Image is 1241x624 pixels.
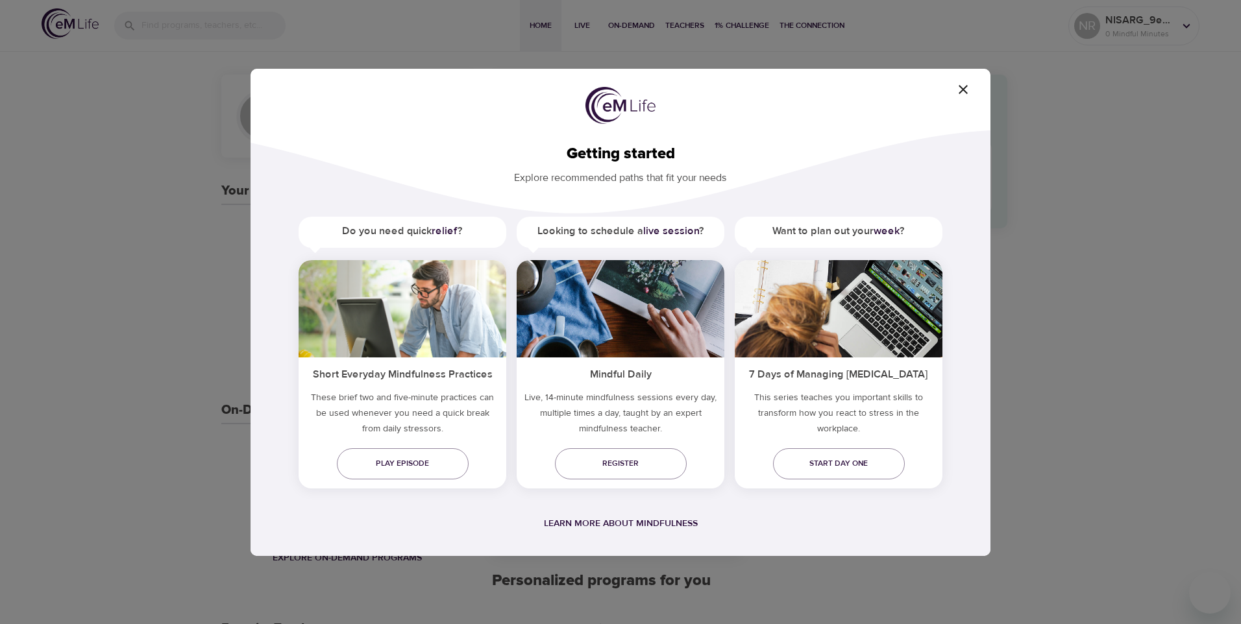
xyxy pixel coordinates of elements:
[555,448,687,479] a: Register
[735,260,942,357] img: ims
[271,145,970,163] h2: Getting started
[299,260,506,357] img: ims
[544,518,698,529] a: Learn more about mindfulness
[299,390,506,442] h5: These brief two and five-minute practices can be used whenever you need a quick break from daily ...
[517,390,724,442] p: Live, 14-minute mindfulness sessions every day, multiple times a day, taught by an expert mindful...
[735,390,942,442] p: This series teaches you important skills to transform how you react to stress in the workplace.
[565,457,676,470] span: Register
[783,457,894,470] span: Start day one
[517,217,724,246] h5: Looking to schedule a ?
[271,163,970,186] p: Explore recommended paths that fit your needs
[735,357,942,389] h5: 7 Days of Managing [MEDICAL_DATA]
[347,457,458,470] span: Play episode
[585,87,656,125] img: logo
[643,224,699,237] a: live session
[517,260,724,357] img: ims
[735,217,942,246] h5: Want to plan out your ?
[874,224,900,237] a: week
[432,224,458,237] a: relief
[517,357,724,389] h5: Mindful Daily
[773,448,905,479] a: Start day one
[337,448,469,479] a: Play episode
[299,357,506,389] h5: Short Everyday Mindfulness Practices
[299,217,506,246] h5: Do you need quick ?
